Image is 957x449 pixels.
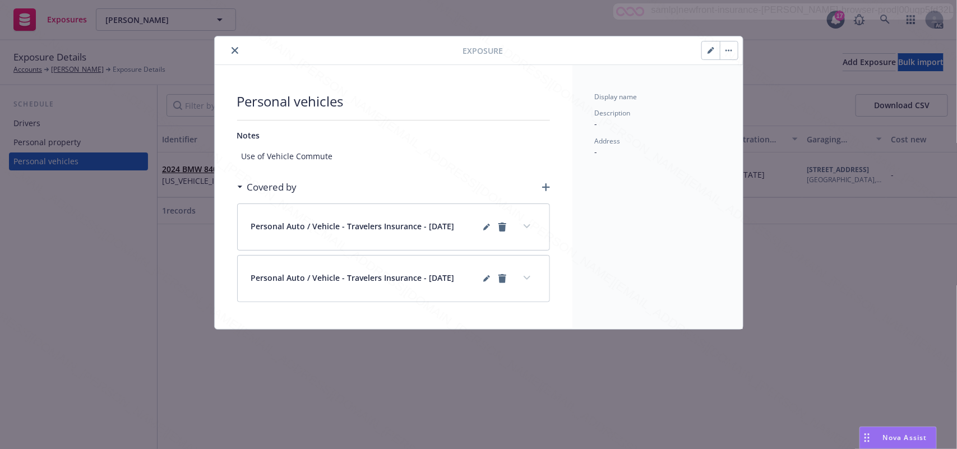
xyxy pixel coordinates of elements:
div: Personal Auto / Vehicle - Travelers Insurance - [DATE]editPencilremoveexpand content [238,256,549,302]
span: Description [595,108,631,118]
h3: Covered by [247,180,297,195]
button: expand content [518,217,536,235]
span: Exposure [463,45,503,57]
span: - [595,146,598,157]
button: expand content [518,269,536,287]
span: Display name [595,92,637,101]
span: Notes [237,130,260,141]
a: editPencil [480,220,493,234]
button: Nova Assist [859,427,937,449]
div: Personal Auto / Vehicle - Travelers Insurance - [DATE]editPencilremoveexpand content [238,204,549,250]
a: remove [496,272,509,285]
span: - [595,118,598,129]
span: Use of Vehicle Commute [237,146,550,166]
a: editPencil [480,272,493,285]
button: close [228,44,242,57]
div: Drag to move [860,427,874,448]
span: Personal Auto / Vehicle - Travelers Insurance - [DATE] [251,272,455,285]
span: Nova Assist [883,433,927,442]
span: Personal vehicles [237,92,550,111]
div: Covered by [237,180,297,195]
a: remove [496,220,509,234]
span: Address [595,136,621,146]
span: Personal Auto / Vehicle - Travelers Insurance - [DATE] [251,220,455,234]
